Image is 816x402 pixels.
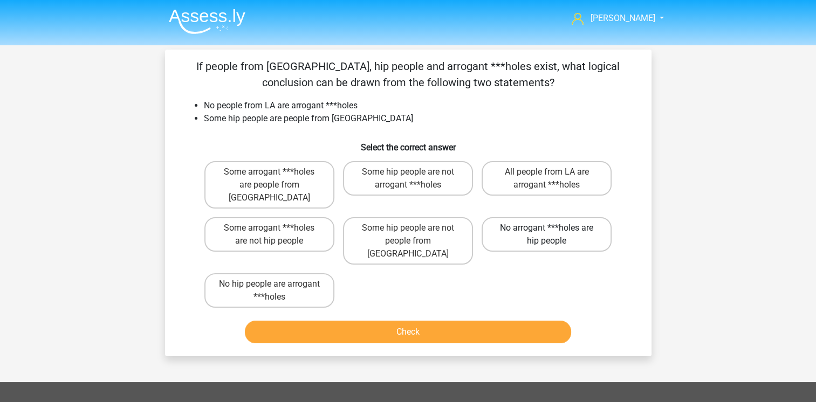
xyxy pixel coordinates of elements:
a: [PERSON_NAME] [567,12,656,25]
label: Some arrogant ***holes are not hip people [204,217,334,252]
li: No people from LA are arrogant ***holes [204,99,634,112]
span: [PERSON_NAME] [590,13,655,23]
li: Some hip people are people from [GEOGRAPHIC_DATA] [204,112,634,125]
label: Some arrogant ***holes are people from [GEOGRAPHIC_DATA] [204,161,334,209]
img: Assessly [169,9,245,34]
button: Check [245,321,571,343]
label: All people from LA are arrogant ***holes [482,161,612,196]
label: Some hip people are not arrogant ***holes [343,161,473,196]
h6: Select the correct answer [182,134,634,153]
label: Some hip people are not people from [GEOGRAPHIC_DATA] [343,217,473,265]
label: No hip people are arrogant ***holes [204,273,334,308]
p: If people from [GEOGRAPHIC_DATA], hip people and arrogant ***holes exist, what logical conclusion... [182,58,634,91]
label: No arrogant ***holes are hip people [482,217,612,252]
